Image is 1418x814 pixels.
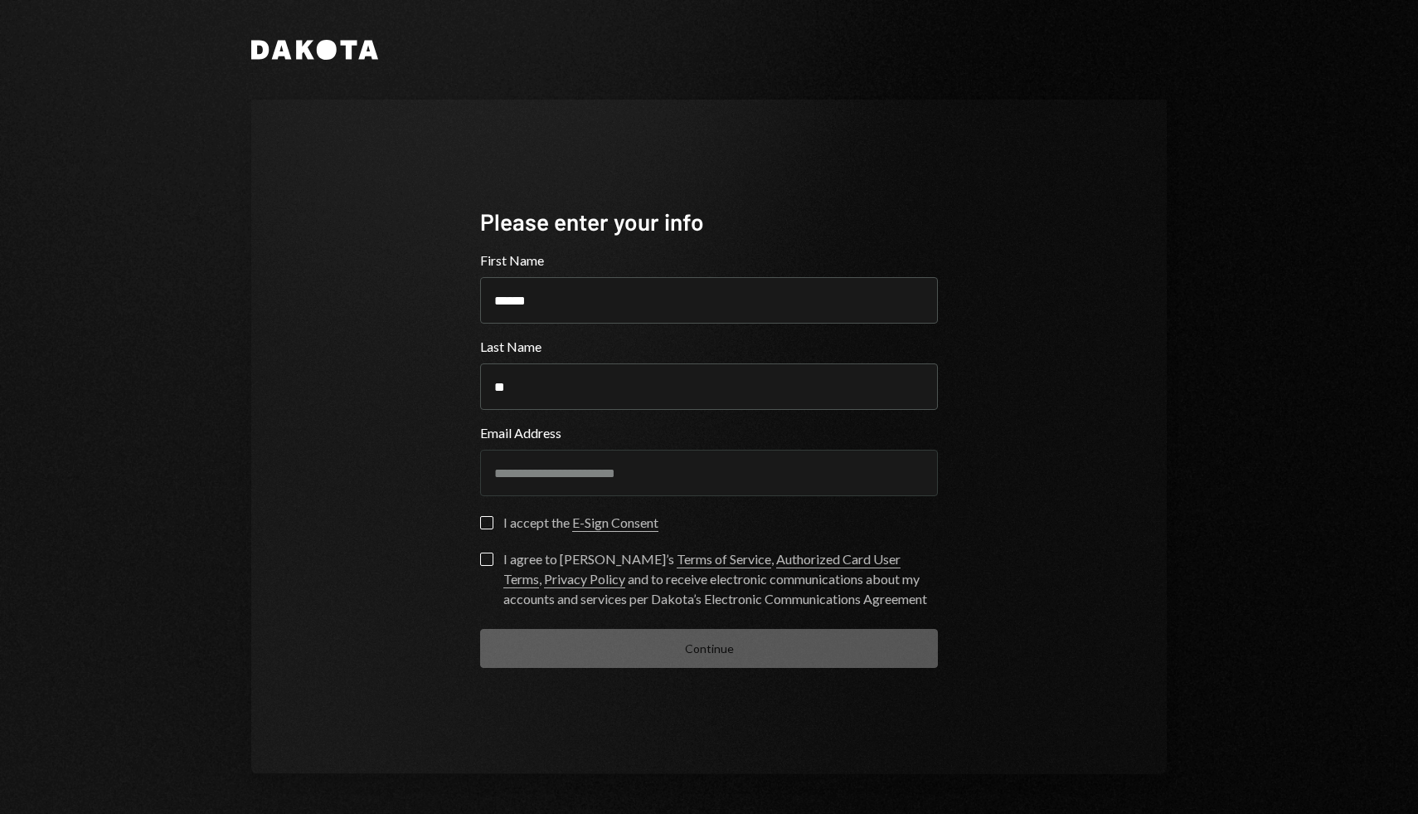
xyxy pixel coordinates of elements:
a: Terms of Service [677,551,771,568]
button: I agree to [PERSON_NAME]’s Terms of Service, Authorized Card User Terms, Privacy Policy and to re... [480,553,493,566]
label: Email Address [480,423,938,443]
label: Last Name [480,337,938,357]
label: First Name [480,251,938,271]
div: I accept the [503,513,658,533]
a: E-Sign Consent [572,514,658,532]
button: I accept the E-Sign Consent [480,516,493,529]
a: Authorized Card User Terms [503,551,901,588]
a: Privacy Policy [544,571,625,588]
div: I agree to [PERSON_NAME]’s , , and to receive electronic communications about my accounts and ser... [503,549,938,609]
div: Please enter your info [480,206,938,238]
